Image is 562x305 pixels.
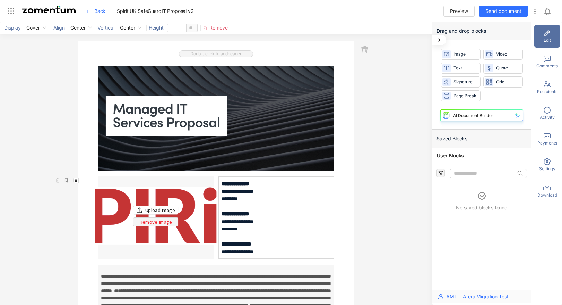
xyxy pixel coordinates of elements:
[139,218,172,226] span: Remove Image
[537,89,557,95] span: Recipients
[534,179,560,202] div: Download
[432,130,531,148] div: Saved Blocks
[446,293,508,300] span: AMT - Atera Migration Test
[534,76,560,99] div: Recipients
[537,192,557,198] span: Download
[436,169,445,177] button: filter
[483,49,523,60] div: Video
[179,50,253,57] span: Double click to add header
[479,6,528,17] button: Send document
[147,22,165,33] div: Height
[483,63,523,74] div: Quote
[133,217,178,226] button: Remove Image
[145,206,175,214] span: Upload Image
[453,113,493,118] div: AI Document Builder
[441,90,481,101] div: Page Break
[441,49,481,60] div: Image
[534,102,560,125] div: Activity
[496,65,520,72] span: Quote
[456,204,508,211] span: No saved blocks found
[453,65,477,72] span: Text
[120,23,141,33] span: Center
[96,22,116,33] div: Vertical
[496,51,520,58] span: Video
[453,51,477,58] span: Image
[540,114,555,121] span: Activity
[441,76,481,88] div: Signature
[443,6,475,17] button: Preview
[437,152,464,159] span: User Blocks
[536,63,558,69] span: Comments
[26,23,46,33] span: Cover
[70,23,92,33] span: Center
[450,7,468,15] span: Preview
[534,50,560,73] div: Comments
[22,6,76,13] img: Zomentum Logo
[534,153,560,176] div: Settings
[432,22,531,40] div: Drag and drop blocks
[438,171,443,175] span: filter
[117,8,193,15] span: Spirit UK SafeGuardIT Proposal v2
[543,3,557,19] div: Notifications
[453,93,477,99] span: Page Break
[537,140,557,146] span: Payments
[453,79,477,85] span: Signature
[441,63,481,74] div: Text
[496,79,520,85] span: Grid
[94,8,105,15] span: Back
[534,25,560,48] div: Edit
[3,22,22,33] div: Display
[544,37,551,43] span: Edit
[133,206,178,214] button: Upload Image
[52,22,66,33] div: Align
[539,166,555,172] span: Settings
[203,24,228,32] div: Remove
[485,7,521,15] span: Send document
[483,76,523,88] div: Grid
[534,127,560,150] div: Payments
